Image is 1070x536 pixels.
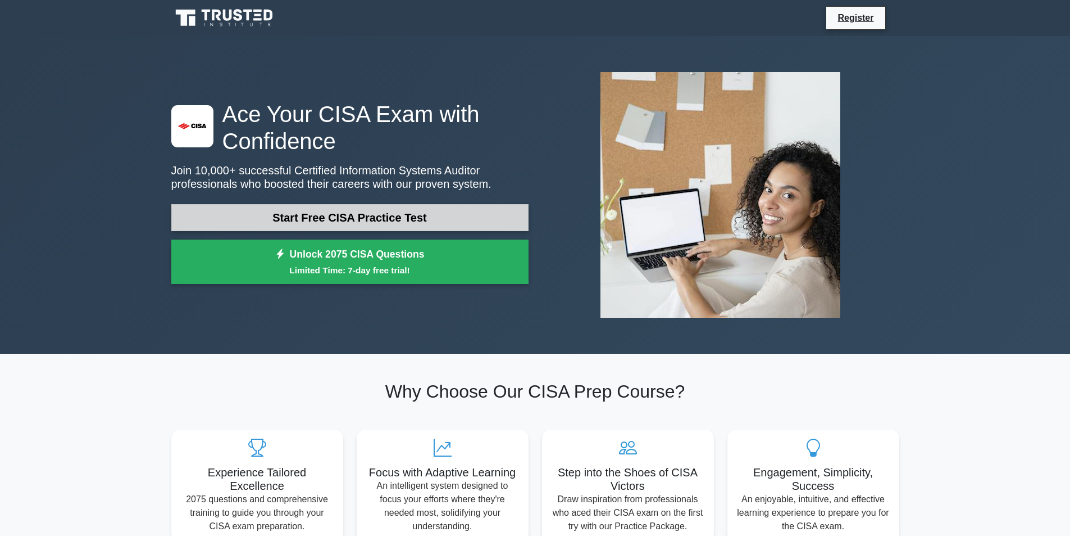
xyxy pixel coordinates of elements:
p: An enjoyable, intuitive, and effective learning experience to prepare you for the CISA exam. [736,493,890,533]
h5: Engagement, Simplicity, Success [736,466,890,493]
a: Unlock 2075 CISA QuestionsLimited Time: 7-day free trial! [171,240,529,285]
h5: Step into the Shoes of CISA Victors [551,466,705,493]
h5: Experience Tailored Excellence [180,466,334,493]
h1: Ace Your CISA Exam with Confidence [171,101,529,155]
a: Register [831,11,880,25]
p: Draw inspiration from professionals who aced their CISA exam on the first try with our Practice P... [551,493,705,533]
h5: Focus with Adaptive Learning [366,466,520,479]
p: An intelligent system designed to focus your efforts where they're needed most, solidifying your ... [366,479,520,533]
h2: Why Choose Our CISA Prep Course? [171,381,899,402]
p: 2075 questions and comprehensive training to guide you through your CISA exam preparation. [180,493,334,533]
small: Limited Time: 7-day free trial! [185,264,514,277]
a: Start Free CISA Practice Test [171,204,529,231]
p: Join 10,000+ successful Certified Information Systems Auditor professionals who boosted their car... [171,164,529,191]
